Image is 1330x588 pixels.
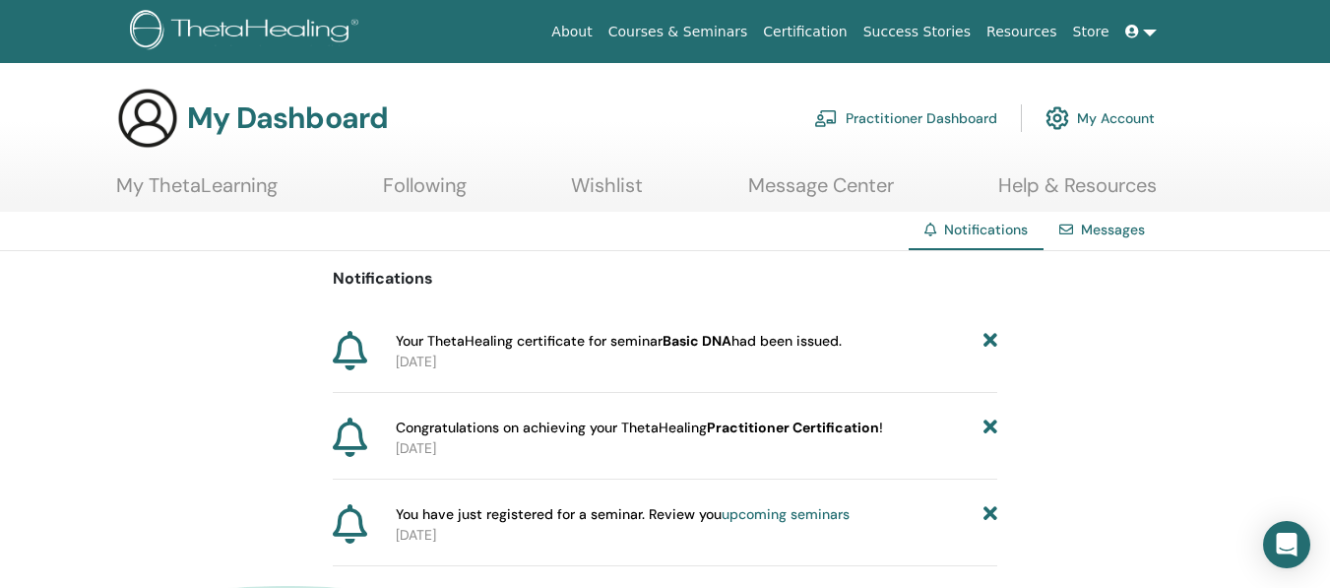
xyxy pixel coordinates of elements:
a: Following [383,173,467,212]
img: generic-user-icon.jpg [116,87,179,150]
img: cog.svg [1045,101,1069,135]
p: Notifications [333,267,998,291]
p: [DATE] [396,525,997,546]
a: upcoming seminars [722,505,850,523]
p: [DATE] [396,352,997,372]
a: Resources [979,14,1065,50]
a: Success Stories [855,14,979,50]
span: Your ThetaHealing certificate for seminar had been issued. [396,331,842,352]
span: Notifications [944,221,1028,238]
a: Store [1065,14,1117,50]
a: Message Center [748,173,894,212]
span: You have just registered for a seminar. Review you [396,504,850,525]
b: Practitioner Certification [707,419,879,436]
a: Help & Resources [998,173,1157,212]
b: Basic DNA [663,332,731,350]
a: Certification [755,14,855,50]
p: [DATE] [396,438,997,459]
span: Congratulations on achieving your ThetaHealing ! [396,418,883,438]
a: Wishlist [571,173,643,212]
a: Practitioner Dashboard [814,97,997,140]
img: chalkboard-teacher.svg [814,109,838,127]
a: About [543,14,600,50]
a: My ThetaLearning [116,173,278,212]
div: Open Intercom Messenger [1263,521,1310,568]
a: My Account [1045,97,1155,140]
img: logo.png [130,10,365,54]
a: Messages [1081,221,1145,238]
a: Courses & Seminars [601,14,756,50]
h3: My Dashboard [187,100,388,136]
